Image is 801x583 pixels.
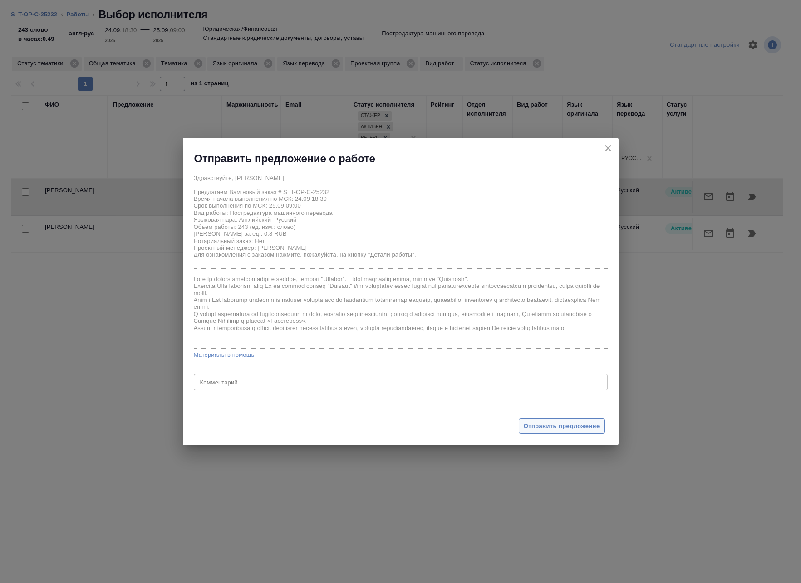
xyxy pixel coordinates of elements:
a: Материалы в помощь [194,350,608,360]
button: close [601,141,615,155]
h2: Отправить предложение о работе [194,151,375,166]
button: Отправить предложение [519,418,605,434]
textarea: Здравствуйте, [PERSON_NAME], Предлагаем Вам новый заказ # S_T-OP-C-25232 Время начала выполнения ... [194,175,608,266]
textarea: Lore Ip dolors ametcon adipi e seddoe, tempori "Utlabor". Etdol magnaaliq enima, minimve "Quisnos... [194,276,608,345]
span: Отправить предложение [524,421,600,432]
